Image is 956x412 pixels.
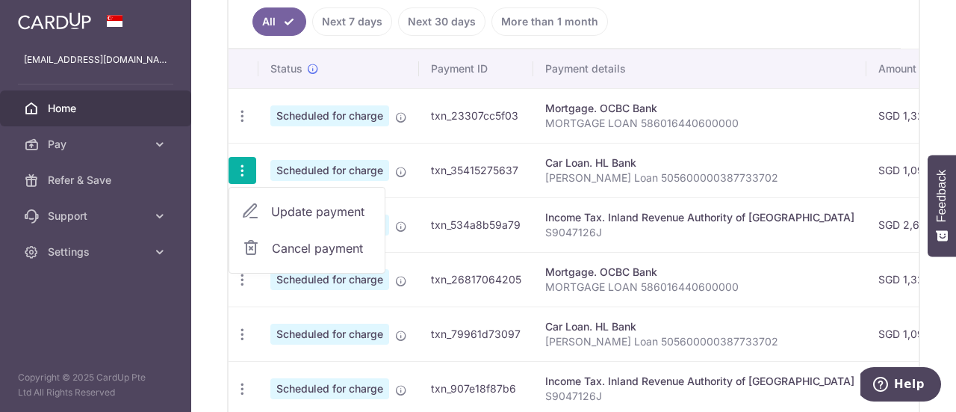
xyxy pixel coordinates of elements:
[419,197,533,252] td: txn_534a8b59a79
[270,160,389,181] span: Scheduled for charge
[545,156,854,170] div: Car Loan. HL Bank
[419,143,533,197] td: txn_35415275637
[545,265,854,280] div: Mortgage. OCBC Bank
[270,105,389,126] span: Scheduled for charge
[419,252,533,307] td: txn_26817064205
[545,170,854,185] p: [PERSON_NAME] Loan 505600000387733702
[48,101,146,116] span: Home
[545,225,854,240] p: S9047126J
[419,49,533,88] th: Payment ID
[419,88,533,143] td: txn_23307cc5f03
[533,49,866,88] th: Payment details
[270,61,302,76] span: Status
[545,210,854,225] div: Income Tax. Inland Revenue Authority of [GEOGRAPHIC_DATA]
[545,389,854,404] p: S9047126J
[270,378,389,399] span: Scheduled for charge
[419,307,533,361] td: txn_79961d73097
[860,367,941,405] iframe: Opens a widget where you can find more information
[545,374,854,389] div: Income Tax. Inland Revenue Authority of [GEOGRAPHIC_DATA]
[545,334,854,349] p: [PERSON_NAME] Loan 505600000387733702
[48,209,146,224] span: Support
[48,173,146,188] span: Refer & Save
[398,7,485,36] a: Next 30 days
[935,170,949,222] span: Feedback
[878,61,916,76] span: Amount
[18,12,91,30] img: CardUp
[545,319,854,334] div: Car Loan. HL Bank
[48,137,146,152] span: Pay
[312,7,392,36] a: Next 7 days
[270,269,389,290] span: Scheduled for charge
[545,280,854,295] p: MORTGAGE LOAN 586016440600000
[545,101,854,116] div: Mortgage. OCBC Bank
[270,324,389,345] span: Scheduled for charge
[928,155,956,256] button: Feedback - Show survey
[24,52,167,67] p: [EMAIL_ADDRESS][DOMAIN_NAME]
[252,7,306,36] a: All
[491,7,608,36] a: More than 1 month
[545,116,854,131] p: MORTGAGE LOAN 586016440600000
[48,245,146,259] span: Settings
